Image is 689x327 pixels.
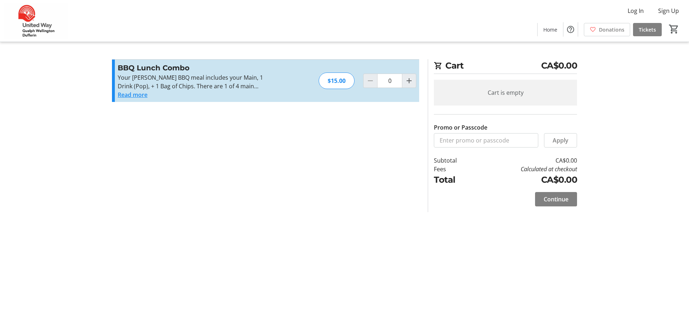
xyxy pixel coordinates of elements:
[434,123,487,132] label: Promo or Passcode
[434,80,577,106] div: Cart is empty
[377,74,402,88] input: BBQ Lunch Combo Quantity
[667,23,680,36] button: Cart
[544,195,568,204] span: Continue
[628,6,644,15] span: Log In
[541,59,577,72] span: CA$0.00
[319,73,355,89] div: $15.00
[538,23,563,36] a: Home
[535,192,577,206] button: Continue
[434,173,475,186] td: Total
[652,5,685,17] button: Sign Up
[475,173,577,186] td: CA$0.00
[622,5,650,17] button: Log In
[118,73,275,90] p: Your [PERSON_NAME] BBQ meal includes your Main, 1 Drink (Pop), + 1 Bag of Chips. There are 1 of 4...
[118,62,275,73] h3: BBQ Lunch Combo
[434,156,475,165] td: Subtotal
[434,59,577,74] h2: Cart
[584,23,630,36] a: Donations
[475,165,577,173] td: Calculated at checkout
[553,136,568,145] span: Apply
[543,26,557,33] span: Home
[599,26,624,33] span: Donations
[118,90,147,99] button: Read more
[544,133,577,148] button: Apply
[658,6,679,15] span: Sign Up
[4,3,68,39] img: United Way Guelph Wellington Dufferin's Logo
[434,133,538,148] input: Enter promo or passcode
[475,156,577,165] td: CA$0.00
[563,22,578,37] button: Help
[639,26,656,33] span: Tickets
[434,165,475,173] td: Fees
[402,74,416,88] button: Increment by one
[633,23,662,36] a: Tickets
